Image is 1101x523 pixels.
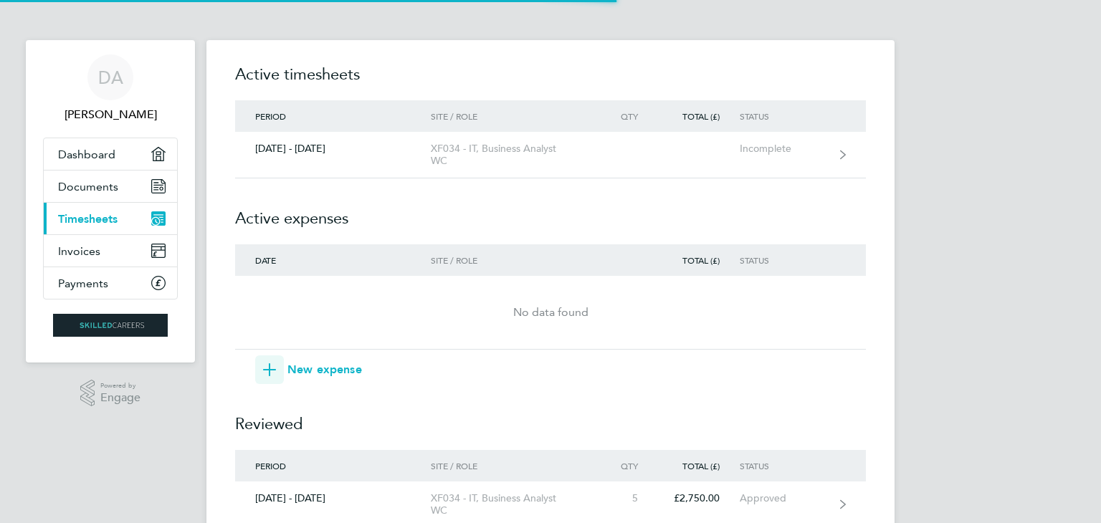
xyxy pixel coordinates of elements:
nav: Main navigation [26,40,195,363]
div: Status [740,111,828,121]
span: Invoices [58,244,100,258]
a: Documents [44,171,177,202]
div: Site / Role [431,461,595,471]
a: Go to home page [43,314,178,337]
a: Dashboard [44,138,177,170]
img: skilledcareers-logo-retina.png [53,314,168,337]
div: Status [740,255,828,265]
h2: Reviewed [235,384,866,450]
div: Site / Role [431,255,595,265]
div: Total (£) [658,461,740,471]
span: Payments [58,277,108,290]
h2: Active timesheets [235,63,866,100]
div: Incomplete [740,143,828,155]
a: Timesheets [44,203,177,234]
div: Site / Role [431,111,595,121]
div: [DATE] - [DATE] [235,143,431,155]
div: Date [235,255,431,265]
div: £2,750.00 [658,492,740,504]
div: 5 [595,492,658,504]
a: DA[PERSON_NAME] [43,54,178,123]
div: Qty [595,111,658,121]
div: XF034 - IT, Business Analyst WC [431,492,595,517]
span: DA [98,68,123,87]
span: Documents [58,180,118,193]
span: Period [255,110,286,122]
div: No data found [235,304,866,321]
a: Powered byEngage [80,380,141,407]
div: Qty [595,461,658,471]
h2: Active expenses [235,178,866,244]
div: XF034 - IT, Business Analyst WC [431,143,595,167]
span: Period [255,460,286,471]
div: Total (£) [658,255,740,265]
div: [DATE] - [DATE] [235,492,431,504]
span: Deji Agboade [43,106,178,123]
a: [DATE] - [DATE]XF034 - IT, Business Analyst WCIncomplete [235,132,866,178]
a: Payments [44,267,177,299]
div: Status [740,461,828,471]
span: Timesheets [58,212,118,226]
button: New expense [255,355,362,384]
span: Dashboard [58,148,115,161]
span: New expense [287,361,362,378]
div: Approved [740,492,828,504]
div: Total (£) [658,111,740,121]
span: Engage [100,392,140,404]
span: Powered by [100,380,140,392]
a: Invoices [44,235,177,267]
